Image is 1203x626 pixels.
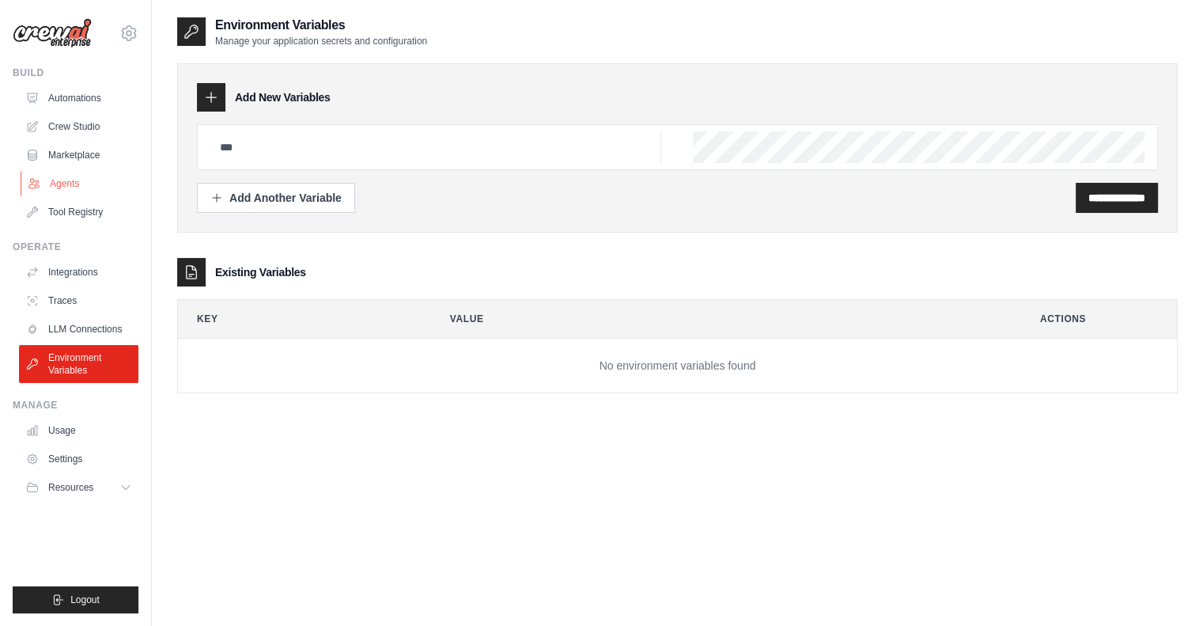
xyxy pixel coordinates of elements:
button: Add Another Variable [197,183,355,213]
a: Marketplace [19,142,138,168]
th: Key [178,300,418,338]
a: Traces [19,288,138,313]
a: Automations [19,85,138,111]
div: Manage [13,399,138,412]
p: Manage your application secrets and configuration [215,35,427,47]
img: Logo [13,18,92,48]
a: LLM Connections [19,317,138,342]
th: Value [431,300,1008,338]
span: Resources [48,481,93,494]
a: Tool Registry [19,199,138,225]
a: Integrations [19,260,138,285]
div: Operate [13,241,138,253]
a: Environment Variables [19,345,138,383]
div: Add Another Variable [210,190,342,206]
h3: Add New Variables [235,89,331,105]
h3: Existing Variables [215,264,306,280]
th: Actions [1021,300,1177,338]
span: Logout [70,594,100,606]
td: No environment variables found [178,339,1177,393]
button: Resources [19,475,138,500]
div: Build [13,66,138,79]
a: Usage [19,418,138,443]
a: Crew Studio [19,114,138,139]
a: Agents [21,171,140,196]
button: Logout [13,586,138,613]
h2: Environment Variables [215,16,427,35]
a: Settings [19,446,138,472]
